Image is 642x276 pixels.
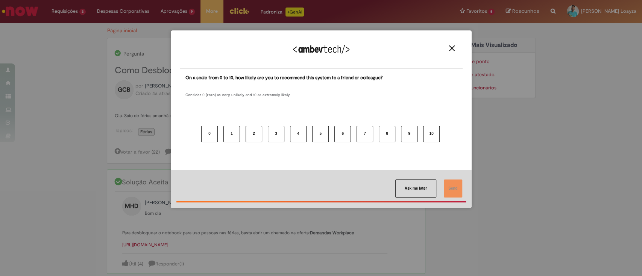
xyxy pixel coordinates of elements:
[185,74,383,81] label: On a scale from 0 to 10, how likely are you to recommend this system to a friend or colleague?
[423,126,440,142] button: 10
[401,126,417,142] button: 9
[312,126,329,142] button: 5
[290,126,307,142] button: 4
[357,126,373,142] button: 7
[293,45,349,54] img: Logo Ambevtech
[201,126,218,142] button: 0
[449,45,455,51] img: Close
[223,126,240,142] button: 1
[246,126,262,142] button: 2
[447,45,457,51] button: Close
[379,126,395,142] button: 8
[268,126,284,142] button: 3
[395,179,436,198] button: Ask me later
[334,126,351,142] button: 6
[185,83,290,98] label: Consider 0 (zero) as very unlikely and 10 as extremely likely.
